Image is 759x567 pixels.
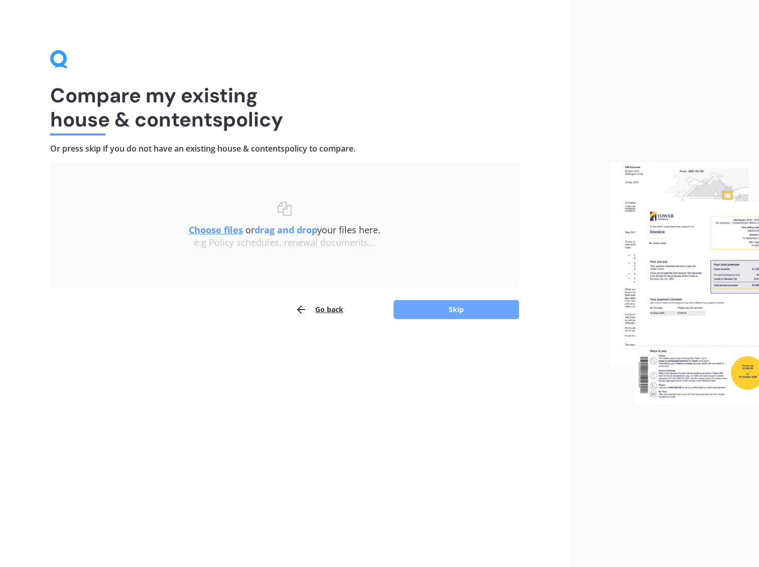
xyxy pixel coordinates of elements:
h4: Or press skip if you do not have an existing house & contents policy to compare. [50,144,519,154]
h1: Compare my existing house & contents policy [50,83,519,131]
span: or your files here. [189,224,381,236]
img: files.webp [609,163,759,404]
div: e.g Policy schedules, renewal documents... [70,237,499,248]
b: drag and drop [255,224,317,236]
button: Go back [295,300,343,320]
button: Skip [394,300,519,319]
u: Choose files [189,224,243,236]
